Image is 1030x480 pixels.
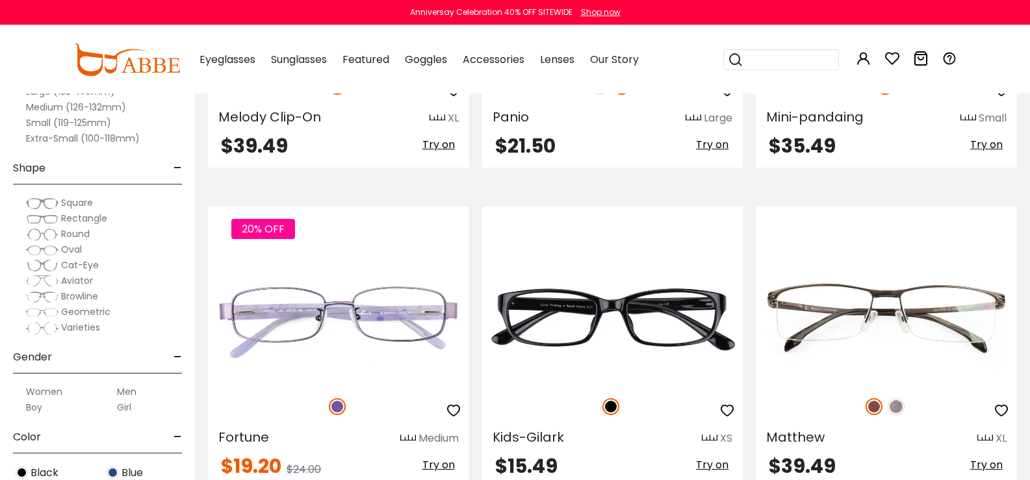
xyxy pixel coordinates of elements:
[448,110,459,126] div: XL
[26,399,42,415] label: Boy
[26,290,58,303] img: Browline.png
[888,398,905,415] img: Gun
[493,428,564,446] span: Kids-Gilark
[26,115,111,131] label: Small (119-125mm)
[766,108,864,126] span: Mini-pandaing
[966,457,1007,474] button: Try on
[13,153,45,184] span: Shape
[208,253,469,384] img: Purple Fortune - Combination ,Adjust Nose Pads
[590,52,639,67] span: Our Story
[61,196,93,209] span: Square
[218,428,269,446] span: Fortune
[107,466,119,479] img: Blue
[766,428,825,446] span: Matthew
[26,212,58,225] img: Rectangle.png
[13,422,41,453] span: Color
[418,457,459,474] button: Try on
[977,434,993,444] img: size ruler
[26,384,62,399] label: Women
[174,422,182,453] span: -
[61,290,98,303] span: Browline
[61,227,90,240] span: Round
[418,136,459,153] button: Try on
[405,52,447,67] span: Goggles
[26,228,58,241] img: Round.png
[960,114,976,123] img: size ruler
[692,457,732,474] button: Try on
[26,259,58,272] img: Cat-Eye.png
[200,52,255,67] span: Eyeglasses
[174,342,182,373] span: -
[26,275,58,288] img: Aviator.png
[769,452,836,480] span: $39.49
[342,52,389,67] span: Featured
[61,259,99,272] span: Cat-Eye
[410,6,573,18] div: Anniversay Celebration 40% OFF SITEWIDE
[221,452,281,480] span: $19.20
[400,434,416,444] img: size ruler
[704,110,732,126] div: Large
[16,466,28,479] img: Black
[329,398,346,415] img: Purple
[174,153,182,184] span: -
[221,132,288,160] span: $39.49
[422,137,455,152] span: Try on
[271,52,327,67] span: Sunglasses
[696,457,728,472] span: Try on
[966,136,1007,153] button: Try on
[493,108,529,126] span: Panio
[970,457,1003,472] span: Try on
[540,52,574,67] span: Lenses
[996,431,1007,446] div: XL
[422,457,455,472] span: Try on
[720,431,732,446] div: XS
[756,253,1017,384] img: Brown Matthew - Metal ,Adjust Nose Pads
[702,434,717,444] img: size ruler
[463,52,524,67] span: Accessories
[686,114,701,123] img: size ruler
[61,212,107,225] span: Rectangle
[692,136,732,153] button: Try on
[482,253,743,384] img: Black Kids-Gilark - TR ,Universal Bridge Fit
[769,132,836,160] span: $35.49
[495,132,556,160] span: $21.50
[602,398,619,415] img: Black
[970,137,1003,152] span: Try on
[26,99,126,115] label: Medium (126-132mm)
[581,6,621,18] div: Shop now
[696,137,728,152] span: Try on
[495,452,558,480] span: $15.49
[26,131,140,146] label: Extra-Small (100-118mm)
[117,384,136,399] label: Men
[26,306,58,319] img: Geometric.png
[418,431,459,446] div: Medium
[73,44,180,76] img: abbeglasses.com
[430,114,445,123] img: size ruler
[61,243,82,256] span: Oval
[979,110,1007,126] div: Small
[218,108,321,126] span: Melody Clip-On
[26,197,58,210] img: Square.png
[287,462,321,477] span: $24.00
[61,305,110,318] span: Geometric
[26,244,58,257] img: Oval.png
[61,321,100,334] span: Varieties
[574,6,621,18] a: Shop now
[231,219,295,239] span: 20% OFF
[61,274,93,287] span: Aviator
[866,398,882,415] img: Brown
[13,342,52,373] span: Gender
[26,322,58,335] img: Varieties.png
[117,399,131,415] label: Girl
